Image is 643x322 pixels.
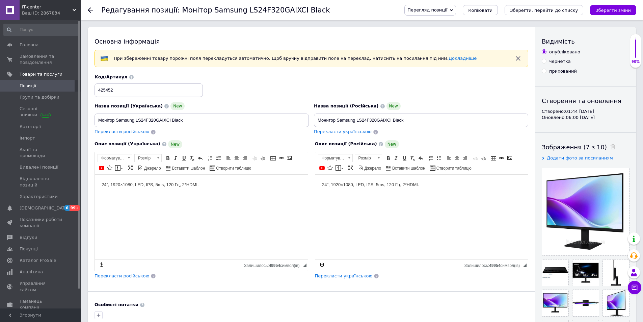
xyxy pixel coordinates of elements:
a: Створити таблицю [209,164,252,172]
input: Наприклад, H&M жіноча сукня зелена 38 розмір вечірня максі з блискітками [95,114,309,127]
span: Форматування [98,154,126,162]
a: По лівому краю [445,154,453,162]
input: Пошук [3,24,80,36]
a: Жирний (Ctrl+B) [384,154,392,162]
a: По центру [233,154,240,162]
span: Опис позиції (Українська) [95,141,160,146]
span: Покупці [20,246,38,252]
a: По лівому краю [225,154,232,162]
a: По правому краю [241,154,248,162]
span: New [168,140,182,148]
span: Форматування [318,154,346,162]
a: Вставити/видалити маркований список [215,154,222,162]
span: IT-center [22,4,73,10]
span: Замовлення та повідомлення [20,53,62,66]
div: Повернутися назад [88,7,93,13]
div: Видимість [542,37,629,46]
a: Підкреслений (Ctrl+U) [401,154,408,162]
span: Відновлення позицій [20,176,62,188]
span: Сезонні знижки [20,106,62,118]
a: Зробити резервну копію зараз [318,261,326,268]
div: 90% [630,59,641,64]
span: Назва позиції (Українська) [95,103,163,108]
a: Зменшити відступ [472,154,479,162]
span: New [386,102,401,110]
span: Створити таблицю [215,166,251,171]
a: Курсив (Ctrl+I) [393,154,400,162]
span: Вставити шаблон [171,166,205,171]
span: Назва позиції (Російська) [314,103,379,108]
button: Копіювати [463,5,498,15]
span: Характеристики [20,194,58,200]
span: Акції та промокоди [20,147,62,159]
span: Перекласти російською [95,273,149,278]
span: Вставити шаблон [391,166,425,171]
span: 49954 [269,263,280,268]
span: New [385,140,399,148]
span: Додати фото за посиланням [547,155,613,160]
a: По правому краю [461,154,469,162]
a: Вставити повідомлення [114,164,124,172]
a: Таблиця [490,154,497,162]
a: Джерело [137,164,162,172]
span: Групи та добірки [20,94,59,100]
span: Позиції [20,83,36,89]
span: [DEMOGRAPHIC_DATA] [20,205,70,211]
span: Категорії [20,124,41,130]
span: Товари та послуги [20,71,62,77]
span: Головна [20,42,38,48]
iframe: Редактор, AA150F88-F9C9-42E6-B032-00293A3D778B [315,175,528,259]
span: Розмір [355,154,375,162]
span: Опис позиції (Російська) [315,141,377,146]
a: Вставити шаблон [165,164,206,172]
a: Розмір [355,154,382,162]
span: Каталог ProSale [20,257,56,264]
a: Вставити повідомлення [334,164,344,172]
a: Зробити резервну копію зараз [98,261,105,268]
div: Ваш ID: 2867834 [22,10,81,16]
div: Створено: 01:44 [DATE] [542,108,629,115]
a: Розмір [134,154,162,162]
a: Курсив (Ctrl+I) [172,154,180,162]
img: :flag-ua: [100,54,108,63]
span: 49954 [489,263,500,268]
a: Вставити/видалити нумерований список [427,154,434,162]
a: Вставити іконку [326,164,334,172]
a: Підкреслений (Ctrl+U) [180,154,188,162]
span: Відгуки [20,234,37,241]
span: Код/Артикул [95,74,128,79]
input: Наприклад, H&M жіноча сукня зелена 38 розмір вечірня максі з блискітками [314,114,528,127]
a: Докладніше [449,56,477,61]
a: Створити таблицю [429,164,473,172]
a: Вставити шаблон [385,164,426,172]
a: Зображення [286,154,293,162]
span: Видалені позиції [20,164,58,170]
span: Потягніть для зміни розмірів [523,264,527,267]
div: Оновлено: 06:00 [DATE] [542,115,629,121]
b: Особисті нотатки [95,302,138,307]
span: Потягніть для зміни розмірів [303,264,306,267]
a: Додати відео з YouTube [318,164,326,172]
span: Копіювати [468,8,492,13]
a: Вставити іконку [106,164,113,172]
span: Розмір [135,154,155,162]
span: Управління сайтом [20,280,62,293]
span: 99+ [70,205,81,211]
div: чернетка [549,58,571,65]
button: Зберегти, перейти до списку [505,5,583,15]
a: Вставити/видалити нумерований список [207,154,214,162]
span: Імпорт [20,135,35,141]
span: Показники роботи компанії [20,217,62,229]
a: Видалити форматування [188,154,196,162]
span: Джерело [143,166,161,171]
div: 90% Якість заповнення [630,34,641,68]
div: Створення та оновлення [542,97,629,105]
a: Вставити/Редагувати посилання (Ctrl+L) [498,154,505,162]
a: Зображення [506,154,513,162]
div: Кiлькiсть символiв [464,262,523,268]
i: Зберегти, перейти до списку [510,8,578,13]
span: 6 [64,205,70,211]
a: Повернути (Ctrl+Z) [196,154,204,162]
div: опубліковано [549,49,580,55]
